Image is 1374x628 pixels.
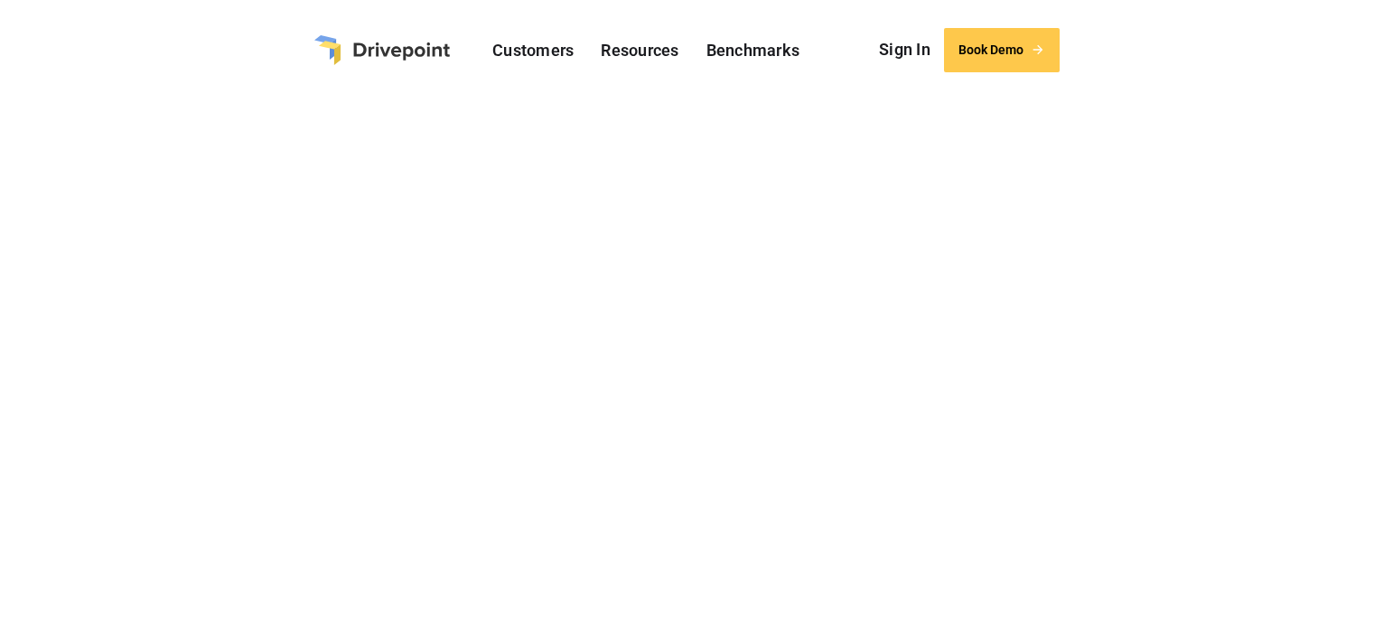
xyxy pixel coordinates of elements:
[592,36,687,64] a: Resources
[697,36,809,64] a: Benchmarks
[944,28,1060,72] a: Book Demo
[958,42,1023,58] div: Book Demo
[870,36,939,63] a: Sign In
[483,36,583,64] a: Customers
[314,35,450,65] a: home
